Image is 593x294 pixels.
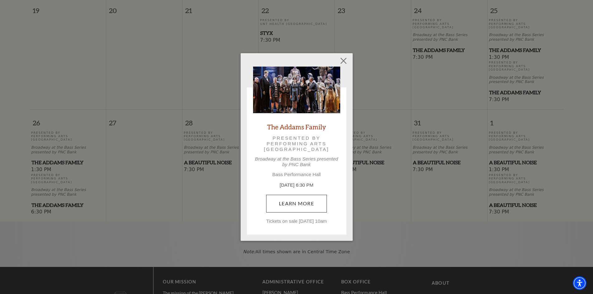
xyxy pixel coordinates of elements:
[337,55,349,67] button: Close
[262,135,332,152] p: Presented by Performing Arts [GEOGRAPHIC_DATA]
[253,218,340,224] p: Tickets on sale [DATE] 10am
[253,67,340,113] img: The Addams Family
[253,172,340,177] p: Bass Performance Hall
[253,156,340,167] p: Broadway at the Bass Series presented by PNC Bank
[573,276,586,290] div: Accessibility Menu
[253,182,340,189] p: [DATE] 6:30 PM
[267,123,326,131] a: The Addams Family
[266,195,327,212] a: October 26, 6:30 PM Learn More Tickets on sale Friday, June 27th at 10am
